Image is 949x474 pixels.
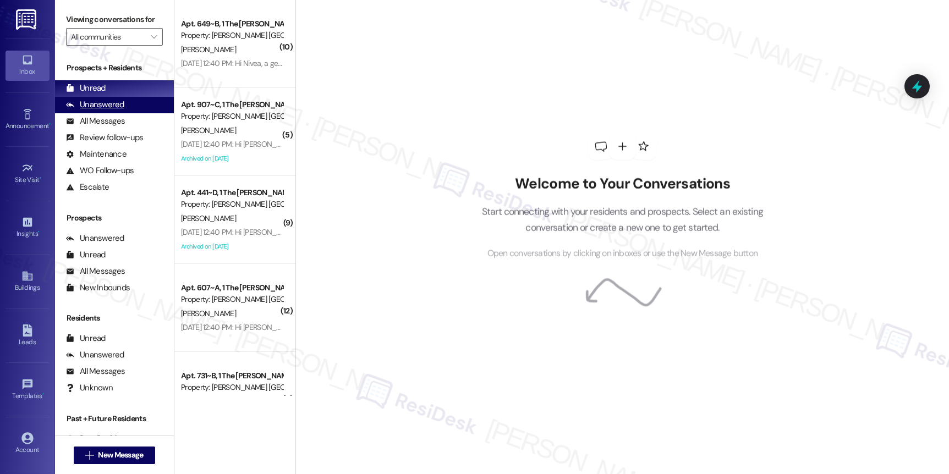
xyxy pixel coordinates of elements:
span: • [49,120,51,128]
div: Unread [66,249,106,261]
div: Prospects [55,212,174,224]
div: Property: [PERSON_NAME] [GEOGRAPHIC_DATA] [181,382,283,393]
a: Leads [6,321,50,351]
div: Unread [66,333,106,344]
label: Viewing conversations for [66,11,163,28]
div: All Messages [66,366,125,377]
div: Property: [PERSON_NAME] [GEOGRAPHIC_DATA] [181,111,283,122]
div: WO Follow-ups [66,165,134,177]
span: New Message [98,449,143,461]
i:  [151,32,157,41]
p: Start connecting with your residents and prospects. Select an existing conversation or create a n... [465,204,780,235]
div: [DATE] 12:40 PM: Hi Nivea, a gentle reminder that your rent is due and your current balance is $6... [181,58,940,68]
input: All communities [71,28,145,46]
span: [PERSON_NAME] [181,213,236,223]
span: [PERSON_NAME] [181,45,236,54]
div: Apt. 607~A, 1 The [PERSON_NAME] Louisville [181,282,283,294]
div: All Messages [66,115,125,127]
div: Maintenance [66,148,127,160]
div: Apt. 649~B, 1 The [PERSON_NAME] Louisville [181,18,283,30]
div: Escalate [66,181,109,193]
div: Apt. 907~C, 1 The [PERSON_NAME] Louisville [181,99,283,111]
div: Property: [PERSON_NAME] [GEOGRAPHIC_DATA] [181,199,283,210]
span: • [42,390,44,398]
div: Unanswered [66,233,124,244]
button: New Message [74,447,155,464]
span: [PERSON_NAME] [181,308,236,318]
a: Insights • [6,213,50,242]
a: Site Visit • [6,159,50,189]
div: Unread [66,82,106,94]
div: Property: [PERSON_NAME] [GEOGRAPHIC_DATA] [181,30,283,41]
div: Apt. 731~B, 1 The [PERSON_NAME] Louisville [181,370,283,382]
span: Open conversations by clicking on inboxes or use the New Message button [487,247,758,261]
div: Apt. 441~D, 1 The [PERSON_NAME] Louisville [181,187,283,199]
div: Unanswered [66,349,124,361]
div: Unknown [66,382,113,394]
div: Residents [55,312,174,324]
span: • [40,174,41,182]
div: Unanswered [66,99,124,111]
a: Templates • [6,375,50,405]
div: Review follow-ups [66,132,143,144]
div: Prospects + Residents [55,62,174,74]
a: Inbox [6,51,50,80]
div: All Messages [66,266,125,277]
div: New Inbounds [66,282,130,294]
h2: Welcome to Your Conversations [465,175,780,192]
div: Property: [PERSON_NAME] [GEOGRAPHIC_DATA] [181,294,283,305]
div: Past + Future Residents [55,413,174,425]
div: Past Residents [66,433,133,444]
a: Buildings [6,267,50,296]
span: • [38,228,40,236]
span: [PERSON_NAME] [181,125,236,135]
i:  [85,451,94,460]
img: ResiDesk Logo [16,9,39,30]
div: Archived on [DATE] [180,240,284,253]
div: Archived on [DATE] [180,152,284,166]
a: Account [6,429,50,459]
